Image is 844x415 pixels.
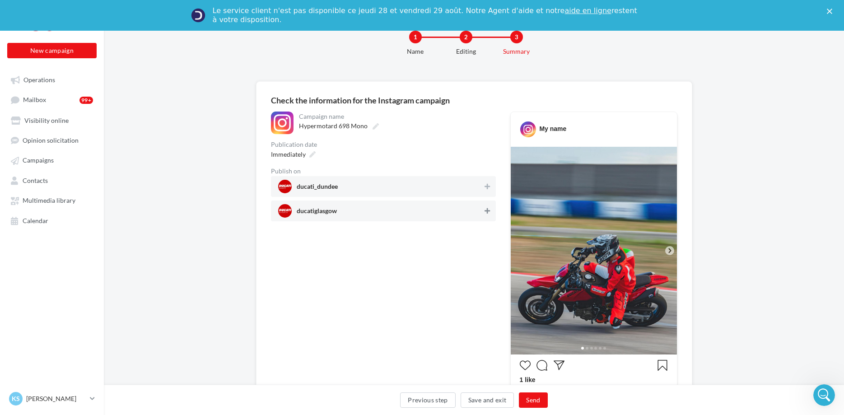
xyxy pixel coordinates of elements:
div: 3 [510,31,523,43]
a: Campaigns [5,152,98,168]
svg: Enregistrer [657,360,668,371]
div: Summary [488,47,546,56]
svg: Commenter [536,360,547,371]
a: Visibility online [5,112,98,128]
span: Opinion solicitation [23,136,79,144]
div: 99+ [79,97,93,104]
a: Calendar [5,212,98,228]
div: Check the information for the Instagram campaign [271,96,677,104]
span: ducatiglasgow [297,208,337,218]
span: Visibility online [24,117,69,124]
div: Publish on [271,168,496,174]
span: Hypermotard 698 Mono [299,122,368,130]
span: Immediately [271,150,306,158]
a: KS [PERSON_NAME] [7,390,97,407]
div: My name [539,124,566,133]
button: Save and exit [461,392,514,408]
svg: Partager la publication [554,360,564,371]
span: ducati_dundee [297,183,338,193]
div: Campaign name [299,113,494,120]
div: 1 like [520,375,668,387]
div: 2 [460,31,472,43]
img: Profile image for Service-Client [191,8,205,23]
button: New campaign [7,43,97,58]
span: KS [12,394,20,403]
a: Opinion solicitation [5,132,98,148]
div: 1 [409,31,422,43]
span: Calendar [23,217,48,224]
div: Publication date [271,141,496,148]
span: Operations [23,76,55,84]
span: Mailbox [23,96,46,104]
div: Close [827,8,836,14]
button: Send [519,392,547,408]
span: Campaigns [23,157,54,164]
div: Name [387,47,444,56]
span: Contacts [23,177,48,184]
a: Multimedia library [5,192,98,208]
a: Contacts [5,172,98,188]
div: Le service client n'est pas disponible ce jeudi 28 et vendredi 29 août. Notre Agent d'aide et not... [213,6,639,24]
button: Previous step [400,392,456,408]
a: Operations [5,71,98,88]
a: aide en ligne [564,6,611,15]
iframe: Intercom live chat [813,384,835,406]
div: Editing [437,47,495,56]
p: [PERSON_NAME] [26,394,86,403]
a: Mailbox99+ [5,91,98,108]
svg: J’aime [520,360,531,371]
span: Multimedia library [23,197,75,205]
